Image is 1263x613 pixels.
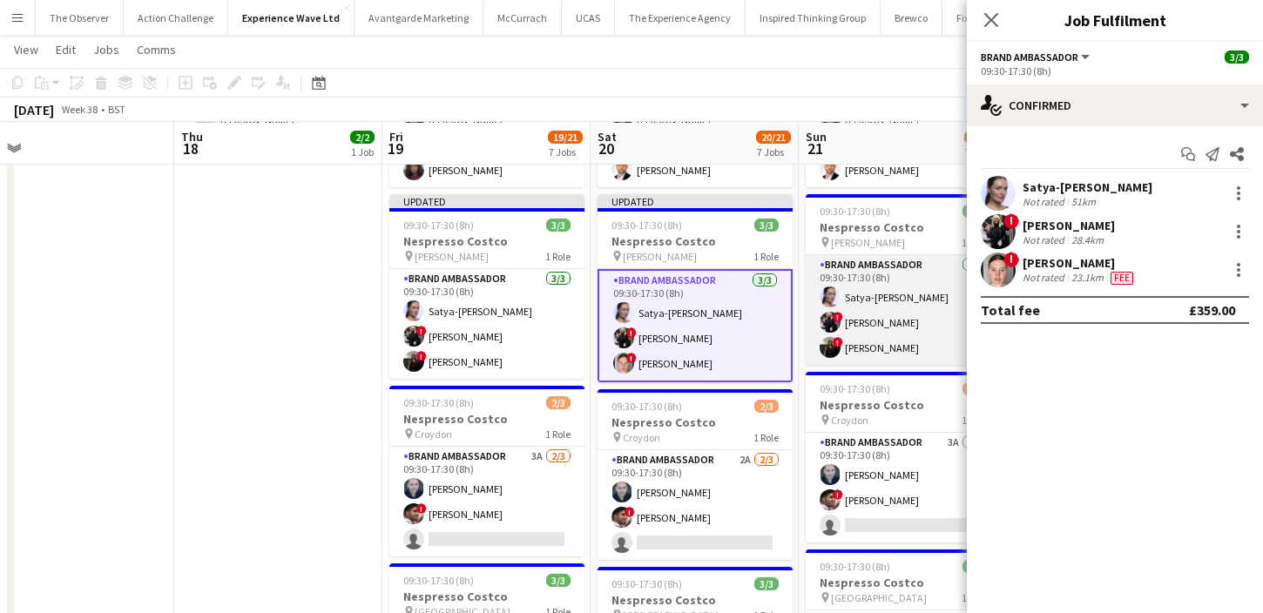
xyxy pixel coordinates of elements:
[611,577,682,590] span: 09:30-17:30 (8h)
[546,219,571,232] span: 3/3
[820,205,890,218] span: 09:30-17:30 (8h)
[806,575,1001,590] h3: Nespresso Costco
[598,592,793,608] h3: Nespresso Costco
[611,400,682,413] span: 09:30-17:30 (8h)
[389,129,403,145] span: Fri
[806,255,1001,365] app-card-role: Brand Ambassador3/309:30-17:30 (8h)Satya-[PERSON_NAME]![PERSON_NAME]![PERSON_NAME]
[598,269,793,382] app-card-role: Brand Ambassador3/309:30-17:30 (8h)Satya-[PERSON_NAME]![PERSON_NAME]![PERSON_NAME]
[56,42,76,57] span: Edit
[962,560,987,573] span: 3/3
[49,38,83,61] a: Edit
[820,382,890,395] span: 09:30-17:30 (8h)
[1023,218,1115,233] div: [PERSON_NAME]
[806,397,1001,413] h3: Nespresso Costco
[1003,213,1019,229] span: !
[1023,271,1068,285] div: Not rated
[595,138,617,158] span: 20
[754,219,779,232] span: 3/3
[615,1,746,35] button: The Experience Agency
[1023,233,1068,246] div: Not rated
[389,194,584,379] app-job-card: Updated09:30-17:30 (8h)3/3Nespresso Costco [PERSON_NAME]1 RoleBrand Ambassador3/309:30-17:30 (8h)...
[1068,195,1099,208] div: 51km
[626,353,637,363] span: !
[389,411,584,427] h3: Nespresso Costco
[181,129,203,145] span: Thu
[416,326,427,336] span: !
[598,194,793,208] div: Updated
[623,250,697,263] span: [PERSON_NAME]
[833,337,843,347] span: !
[806,129,827,145] span: Sun
[389,447,584,556] app-card-role: Brand Ambassador3A2/309:30-17:30 (8h)[PERSON_NAME]![PERSON_NAME]
[403,574,474,587] span: 09:30-17:30 (8h)
[598,194,793,382] div: Updated09:30-17:30 (8h)3/3Nespresso Costco [PERSON_NAME]1 RoleBrand Ambassador3/309:30-17:30 (8h)...
[833,312,843,322] span: !
[806,433,1001,542] app-card-role: Brand Ambassador3A2/309:30-17:30 (8h)[PERSON_NAME]![PERSON_NAME]
[806,372,1001,542] app-job-card: 09:30-17:30 (8h)2/3Nespresso Costco Croydon1 RoleBrand Ambassador3A2/309:30-17:30 (8h)[PERSON_NAM...
[415,428,452,441] span: Croydon
[820,560,890,573] span: 09:30-17:30 (8h)
[350,131,375,144] span: 2/2
[626,327,637,338] span: !
[598,389,793,560] div: 09:30-17:30 (8h)2/3Nespresso Costco Croydon1 RoleBrand Ambassador2A2/309:30-17:30 (8h)[PERSON_NAM...
[1023,195,1068,208] div: Not rated
[965,145,998,158] div: 7 Jobs
[967,84,1263,126] div: Confirmed
[36,1,124,35] button: The Observer
[416,351,427,361] span: !
[806,194,1001,365] app-job-card: 09:30-17:30 (8h)3/3Nespresso Costco [PERSON_NAME]1 RoleBrand Ambassador3/309:30-17:30 (8h)Satya-[...
[981,51,1092,64] button: Brand Ambassador
[351,145,374,158] div: 1 Job
[137,42,176,57] span: Comms
[7,38,45,61] a: View
[415,250,489,263] span: [PERSON_NAME]
[545,428,571,441] span: 1 Role
[967,9,1263,31] h3: Job Fulfilment
[1189,301,1235,319] div: £359.00
[108,103,125,116] div: BST
[548,131,583,144] span: 19/21
[623,431,660,444] span: Croydon
[546,396,571,409] span: 2/3
[942,1,1010,35] button: Fix Radio
[416,503,427,514] span: !
[387,138,403,158] span: 19
[1111,272,1133,285] span: Fee
[1003,252,1019,267] span: !
[562,1,615,35] button: UCAS
[625,507,635,517] span: !
[881,1,942,35] button: Brewco
[14,101,54,118] div: [DATE]
[179,138,203,158] span: 18
[389,589,584,604] h3: Nespresso Costco
[981,64,1249,77] div: 09:30-17:30 (8h)
[403,396,474,409] span: 09:30-17:30 (8h)
[389,194,584,208] div: Updated
[833,489,843,500] span: !
[93,42,119,57] span: Jobs
[545,250,571,263] span: 1 Role
[598,129,617,145] span: Sat
[1068,271,1107,285] div: 23.1km
[124,1,228,35] button: Action Challenge
[389,386,584,556] app-job-card: 09:30-17:30 (8h)2/3Nespresso Costco Croydon1 RoleBrand Ambassador3A2/309:30-17:30 (8h)[PERSON_NAM...
[981,51,1078,64] span: Brand Ambassador
[962,236,987,249] span: 1 Role
[14,42,38,57] span: View
[962,382,987,395] span: 2/3
[1023,255,1137,271] div: [PERSON_NAME]
[598,414,793,430] h3: Nespresso Costco
[746,1,881,35] button: Inspired Thinking Group
[753,431,779,444] span: 1 Role
[1023,179,1152,195] div: Satya-[PERSON_NAME]
[1225,51,1249,64] span: 3/3
[806,219,1001,235] h3: Nespresso Costco
[756,131,791,144] span: 20/21
[389,269,584,379] app-card-role: Brand Ambassador3/309:30-17:30 (8h)Satya-[PERSON_NAME]![PERSON_NAME]![PERSON_NAME]
[598,450,793,560] app-card-role: Brand Ambassador2A2/309:30-17:30 (8h)[PERSON_NAME]![PERSON_NAME]
[1068,233,1107,246] div: 28.4km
